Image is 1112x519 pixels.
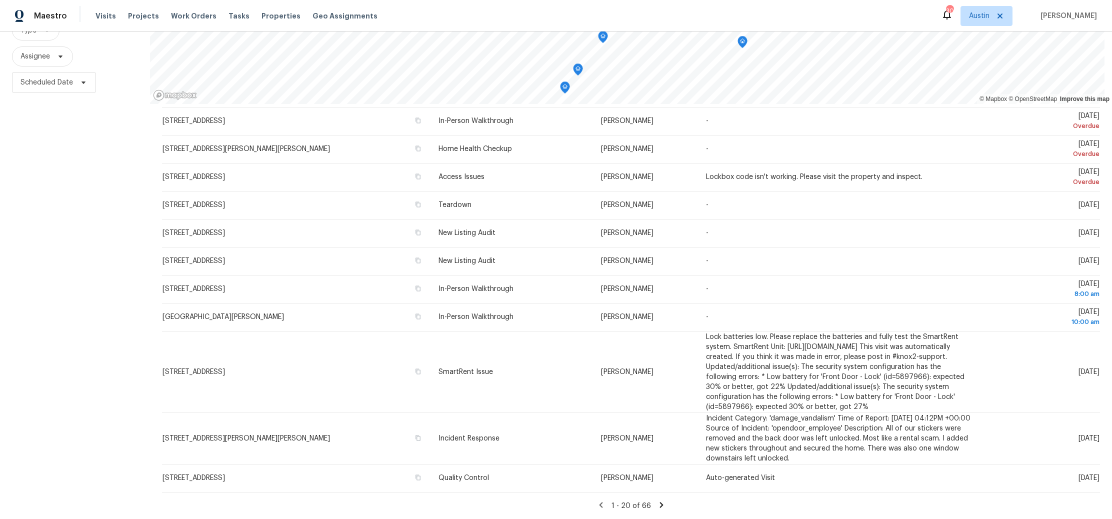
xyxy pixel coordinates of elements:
span: In-Person Walkthrough [438,313,513,320]
span: Teardown [438,201,471,208]
button: Copy Address [413,200,422,209]
span: Tasks [228,12,249,19]
button: Copy Address [413,367,422,376]
span: [PERSON_NAME] [1036,11,1097,21]
button: Copy Address [413,473,422,482]
span: Maestro [34,11,67,21]
span: [PERSON_NAME] [601,474,653,481]
div: Overdue [987,177,1099,187]
span: Projects [128,11,159,21]
span: Properties [261,11,300,21]
span: [STREET_ADDRESS] [162,285,225,292]
div: Map marker [737,36,747,51]
button: Copy Address [413,116,422,125]
a: Mapbox [979,95,1007,102]
span: Quality Control [438,474,489,481]
div: Map marker [560,81,570,97]
button: Copy Address [413,256,422,265]
span: - [706,257,708,264]
span: [STREET_ADDRESS] [162,173,225,180]
span: [DATE] [987,308,1099,327]
button: Copy Address [413,172,422,181]
span: New Listing Audit [438,257,495,264]
span: [PERSON_NAME] [601,435,653,442]
span: Assignee [20,51,50,61]
span: - [706,229,708,236]
span: [DATE] [1078,201,1099,208]
a: Improve this map [1060,95,1109,102]
span: New Listing Audit [438,229,495,236]
span: Work Orders [171,11,216,21]
span: [STREET_ADDRESS] [162,368,225,375]
span: [DATE] [987,280,1099,299]
a: Mapbox homepage [153,89,197,101]
div: 30 [946,6,953,16]
span: - [706,145,708,152]
span: [PERSON_NAME] [601,201,653,208]
span: Visits [95,11,116,21]
span: [STREET_ADDRESS] [162,117,225,124]
span: [DATE] [987,168,1099,187]
a: OpenStreetMap [1008,95,1057,102]
span: [PERSON_NAME] [601,368,653,375]
div: Overdue [987,121,1099,131]
span: - [706,285,708,292]
span: In-Person Walkthrough [438,117,513,124]
span: - [706,313,708,320]
span: Incident Category: 'damage_vandalism' Time of Report: [DATE] 04:12PM +00:00 Source of Incident: '... [706,415,970,462]
span: Incident Response [438,435,499,442]
span: [STREET_ADDRESS] [162,229,225,236]
button: Copy Address [413,284,422,293]
span: [DATE] [1078,435,1099,442]
span: 1 - 20 of 66 [611,502,651,509]
span: Auto-generated Visit [706,474,775,481]
span: [PERSON_NAME] [601,229,653,236]
button: Copy Address [413,312,422,321]
span: [PERSON_NAME] [601,173,653,180]
span: - [706,201,708,208]
span: [DATE] [1078,229,1099,236]
span: Austin [969,11,989,21]
span: SmartRent Issue [438,368,493,375]
button: Copy Address [413,228,422,237]
span: Access Issues [438,173,484,180]
span: [PERSON_NAME] [601,117,653,124]
span: [PERSON_NAME] [601,257,653,264]
span: [STREET_ADDRESS] [162,257,225,264]
span: Lockbox code isn't working. Please visit the property and inspect. [706,173,922,180]
span: [PERSON_NAME] [601,285,653,292]
span: Scheduled Date [20,77,73,87]
span: Geo Assignments [312,11,377,21]
span: [STREET_ADDRESS] [162,474,225,481]
button: Copy Address [413,144,422,153]
span: - [706,117,708,124]
span: [DATE] [1078,368,1099,375]
span: [DATE] [1078,474,1099,481]
div: 8:00 am [987,289,1099,299]
div: Map marker [573,63,583,79]
span: [GEOGRAPHIC_DATA][PERSON_NAME] [162,313,284,320]
span: [DATE] [987,140,1099,159]
div: Overdue [987,149,1099,159]
span: [PERSON_NAME] [601,313,653,320]
span: Lock batteries low. Please replace the batteries and fully test the SmartRent system. SmartRent U... [706,333,964,410]
span: [STREET_ADDRESS][PERSON_NAME][PERSON_NAME] [162,435,330,442]
button: Copy Address [413,433,422,442]
span: [STREET_ADDRESS][PERSON_NAME][PERSON_NAME] [162,145,330,152]
span: [PERSON_NAME] [601,145,653,152]
span: In-Person Walkthrough [438,285,513,292]
div: Map marker [598,31,608,46]
span: [STREET_ADDRESS] [162,201,225,208]
span: Home Health Checkup [438,145,512,152]
span: [DATE] [1078,257,1099,264]
span: [DATE] [987,112,1099,131]
div: 10:00 am [987,317,1099,327]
